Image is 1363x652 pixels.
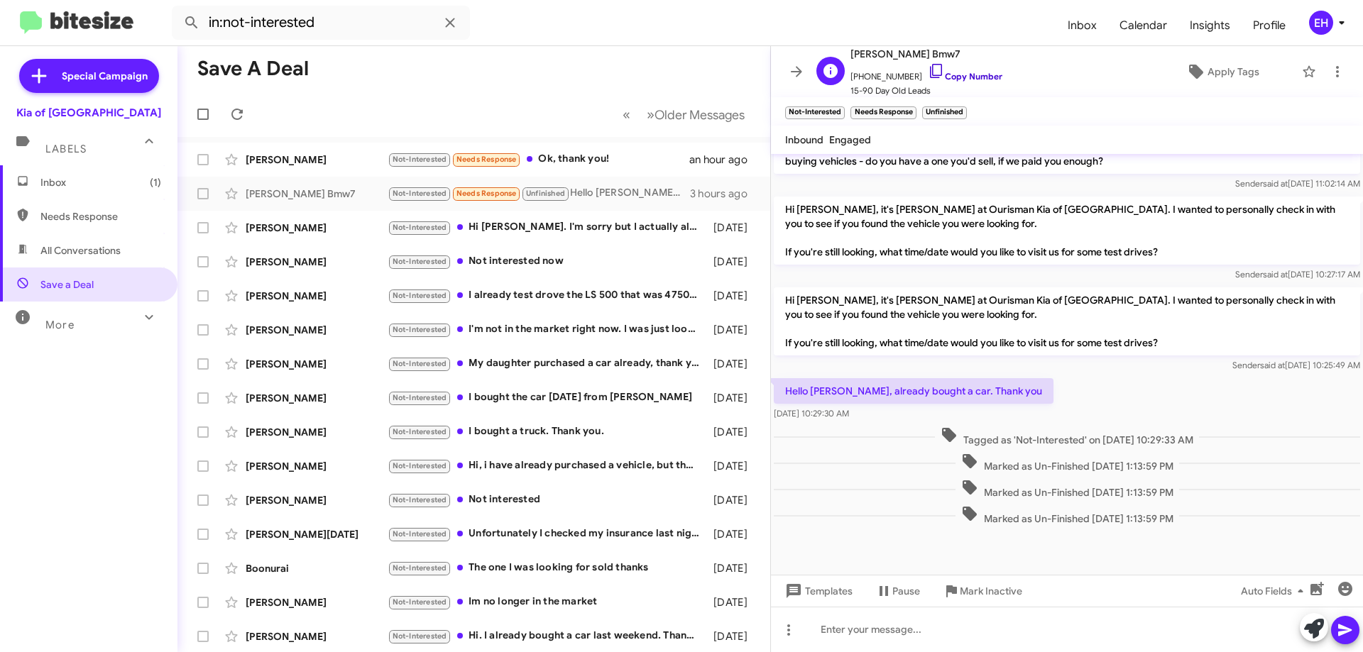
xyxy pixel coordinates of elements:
span: Needs Response [456,189,517,198]
span: Templates [782,578,853,604]
div: EH [1309,11,1333,35]
div: [DATE] [706,221,759,235]
span: [DATE] 10:29:30 AM [774,408,849,419]
span: Special Campaign [62,69,148,83]
div: Im no longer in the market [388,594,706,610]
span: Sender [DATE] 10:27:17 AM [1235,269,1360,280]
div: I bought a truck. Thank you. [388,424,706,440]
p: Hi [PERSON_NAME], it's [PERSON_NAME] at Ourisman Kia of [GEOGRAPHIC_DATA]. I wanted to personally... [774,287,1360,355]
h1: Save a Deal [197,57,309,80]
button: Apply Tags [1149,59,1295,84]
div: 3 hours ago [690,187,759,201]
span: said at [1263,269,1288,280]
span: Not-Interested [393,393,447,402]
span: Not-Interested [393,427,447,436]
span: Sender [DATE] 10:25:49 AM [1232,360,1360,370]
span: Needs Response [40,209,161,223]
a: Insights [1178,5,1242,46]
nav: Page navigation example [615,100,753,129]
span: Needs Response [456,155,517,164]
div: Kia of [GEOGRAPHIC_DATA] [16,106,161,120]
small: Not-Interested [785,106,845,119]
span: Not-Interested [393,529,447,538]
div: Hi. I already bought a car last weekend. Thanks anyway. [388,628,706,644]
span: Not-Interested [393,155,447,164]
small: Needs Response [850,106,916,119]
div: Hi [PERSON_NAME]. I'm sorry but I actually already purchased one earlier this week. Thanks for fo... [388,219,706,236]
span: More [45,319,75,331]
span: « [623,106,630,123]
button: Next [638,100,753,129]
span: Engaged [829,133,871,146]
span: said at [1260,360,1285,370]
div: [DATE] [706,357,759,371]
span: Apply Tags [1208,59,1259,84]
div: [PERSON_NAME] [246,255,388,269]
button: Previous [614,100,639,129]
a: Copy Number [928,71,1002,82]
span: Older Messages [655,107,745,123]
div: [DATE] [706,527,759,541]
div: [DATE] [706,289,759,303]
span: Mark Inactive [960,578,1022,604]
div: [DATE] [706,629,759,643]
div: Not interested now [388,253,706,270]
span: Not-Interested [393,461,447,470]
span: Not-Interested [393,597,447,607]
span: said at [1263,178,1288,189]
div: [PERSON_NAME] [246,425,388,439]
div: Unfortunately I checked my insurance last night it goes up alot so I can't afford it. Thanks for ... [388,526,706,542]
a: Special Campaign [19,59,159,93]
span: Not-Interested [393,223,447,232]
div: Hi, i have already purchased a vehicle, but thank you for reaching out [388,458,706,474]
div: I bought the car [DATE] from [PERSON_NAME] [388,389,706,406]
a: Profile [1242,5,1297,46]
input: Search [172,6,470,40]
div: [PERSON_NAME] Bmw7 [246,187,388,201]
div: I already test drove the LS 500 that was 47500. The other LS 500 was out being inspected when I w... [388,287,706,304]
span: Not-Interested [393,563,447,573]
button: EH [1297,11,1347,35]
span: Marked as Un-Finished [DATE] 1:13:59 PM [956,453,1179,473]
div: I'm not in the market right now. I was just looking.. [388,321,706,338]
div: [DATE] [706,323,759,337]
p: Hi [PERSON_NAME], it's [PERSON_NAME] at Ourisman Kia of [GEOGRAPHIC_DATA]. I wanted to personally... [774,197,1360,265]
div: [PERSON_NAME] [246,221,388,235]
div: [DATE] [706,255,759,269]
div: [DATE] [706,391,759,405]
button: Templates [771,578,864,604]
span: Pause [892,578,920,604]
div: [PERSON_NAME] [246,357,388,371]
span: All Conversations [40,243,121,258]
span: Not-Interested [393,291,447,300]
div: [PERSON_NAME][DATE] [246,527,388,541]
span: Not-Interested [393,189,447,198]
div: [PERSON_NAME] [246,595,388,609]
div: [PERSON_NAME] [246,459,388,473]
div: Ok, thank you! [388,151,689,167]
div: an hour ago [689,153,759,167]
span: Not-Interested [393,359,447,368]
span: Inbox [40,175,161,189]
p: Hello [PERSON_NAME], already bought a car. Thank you [774,378,1053,404]
div: [PERSON_NAME] [246,289,388,303]
span: Labels [45,143,87,155]
div: [PERSON_NAME] [246,391,388,405]
span: [PHONE_NUMBER] [850,62,1002,84]
span: Inbound [785,133,823,146]
span: Not-Interested [393,631,447,641]
div: [DATE] [706,459,759,473]
div: [PERSON_NAME] [246,153,388,167]
div: My daughter purchased a car already, thank you. [388,355,706,372]
div: [DATE] [706,493,759,507]
div: Boonurai [246,561,388,575]
button: Auto Fields [1230,578,1320,604]
a: Calendar [1108,5,1178,46]
span: Marked as Un-Finished [DATE] 1:13:59 PM [956,505,1179,526]
span: Not-Interested [393,325,447,334]
div: [DATE] [706,425,759,439]
span: [PERSON_NAME] Bmw7 [850,45,1002,62]
span: Marked as Un-Finished [DATE] 1:13:59 PM [956,479,1179,499]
